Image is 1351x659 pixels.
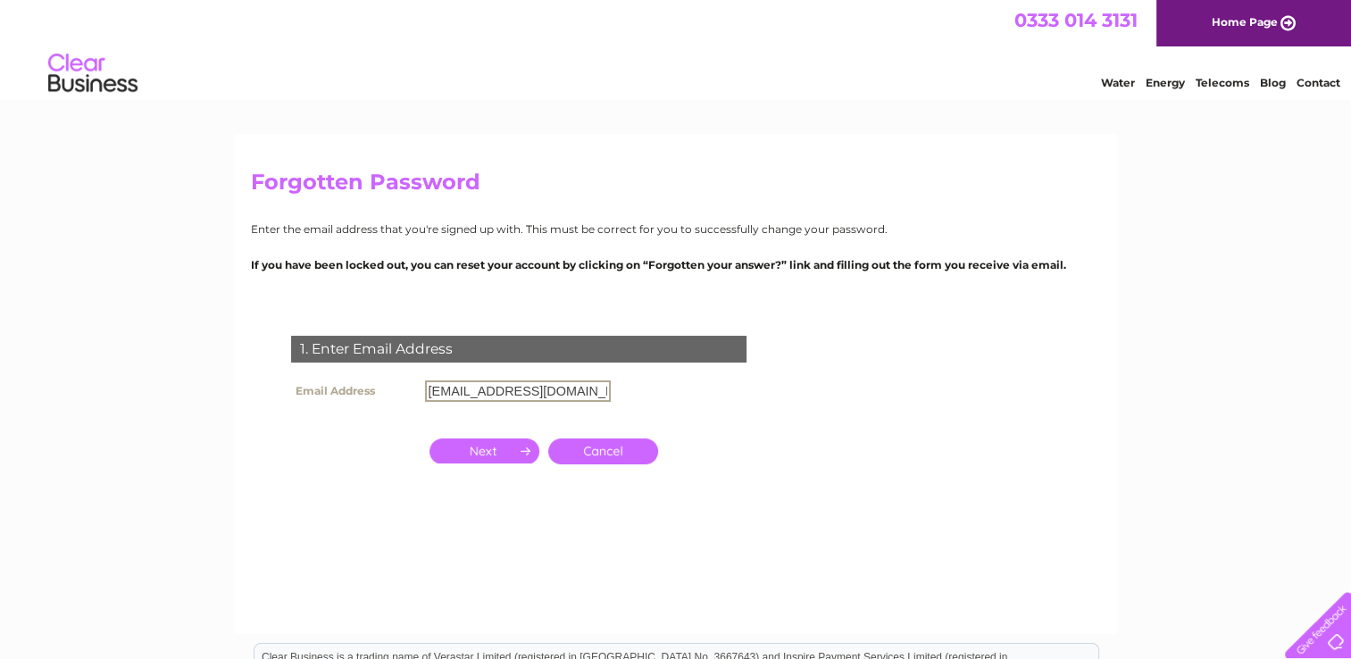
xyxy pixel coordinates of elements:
[1014,9,1138,31] a: 0333 014 3131
[251,221,1101,238] p: Enter the email address that you're signed up with. This must be correct for you to successfully ...
[47,46,138,101] img: logo.png
[1260,76,1286,89] a: Blog
[254,10,1098,87] div: Clear Business is a trading name of Verastar Limited (registered in [GEOGRAPHIC_DATA] No. 3667643...
[1146,76,1185,89] a: Energy
[548,438,658,464] a: Cancel
[291,336,746,363] div: 1. Enter Email Address
[1196,76,1249,89] a: Telecoms
[251,170,1101,204] h2: Forgotten Password
[287,376,421,406] th: Email Address
[251,256,1101,273] p: If you have been locked out, you can reset your account by clicking on “Forgotten your answer?” l...
[1297,76,1340,89] a: Contact
[1101,76,1135,89] a: Water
